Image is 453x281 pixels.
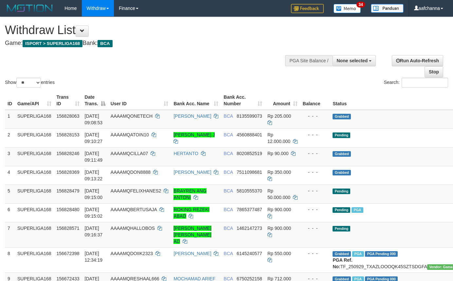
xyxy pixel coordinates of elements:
[392,55,443,66] a: Run Auto-Refresh
[303,113,328,119] div: - - -
[237,113,262,119] span: Copy 8135599073 to clipboard
[5,91,15,110] th: ID
[173,113,211,119] a: [PERSON_NAME]
[237,132,262,137] span: Copy 4560888401 to clipboard
[85,170,103,181] span: [DATE] 09:13:22
[57,151,80,156] span: 156828246
[333,114,351,119] span: Grabbed
[15,129,54,147] td: SUPERLIGA168
[356,2,365,8] span: 34
[5,147,15,166] td: 3
[85,151,103,163] span: [DATE] 09:11:49
[352,251,364,257] span: Marked by aafsoycanthlai
[111,207,157,212] span: AAAAMQBERTUSAJA
[224,170,233,175] span: BCA
[425,66,443,77] a: Stop
[267,170,291,175] span: Rp 350.000
[303,225,328,231] div: - - -
[5,110,15,129] td: 1
[85,251,103,263] span: [DATE] 12:34:19
[267,226,291,231] span: Rp 900.000
[108,91,171,110] th: User ID: activate to sort column ascending
[111,170,151,175] span: AAAAMQDON8888
[267,207,291,212] span: Rp 900.000
[303,250,328,257] div: - - -
[5,166,15,185] td: 4
[173,132,215,137] a: [PERSON_NAME] J
[57,226,80,231] span: 156828571
[111,113,153,119] span: AAAAMQONETECH
[16,78,41,88] select: Showentries
[224,132,233,137] span: BCA
[237,151,262,156] span: Copy 8020852519 to clipboard
[111,188,161,193] span: AAAAMQFELIXHANES2
[5,3,55,13] img: MOTION_logo.png
[237,188,262,193] span: Copy 5810555370 to clipboard
[173,151,198,156] a: HERTANTO
[267,113,291,119] span: Rp 205.000
[173,207,209,219] a: ROKING REZEKI ABAD
[303,169,328,175] div: - - -
[5,40,296,47] h4: Game: Bank:
[333,189,350,194] span: Pending
[23,40,82,47] span: ISPORT > SUPERLIGA168
[173,251,211,256] a: [PERSON_NAME]
[303,188,328,194] div: - - -
[285,55,332,66] div: PGA Site Balance /
[333,170,351,175] span: Grabbed
[303,206,328,213] div: - - -
[337,58,368,63] span: None selected
[57,113,80,119] span: 156828063
[300,91,330,110] th: Balance
[85,226,103,237] span: [DATE] 09:16:37
[333,151,351,157] span: Grabbed
[5,222,15,247] td: 7
[224,251,233,256] span: BCA
[57,188,80,193] span: 156828479
[57,251,80,256] span: 156672398
[98,40,112,47] span: BCA
[85,113,103,125] span: [DATE] 09:08:53
[15,203,54,222] td: SUPERLIGA168
[111,151,148,156] span: AAAAMQCILLA07
[85,207,103,219] span: [DATE] 09:15:02
[221,91,265,110] th: Bank Acc. Number: activate to sort column ascending
[371,4,404,13] img: panduan.png
[15,185,54,203] td: SUPERLIGA168
[224,207,233,212] span: BCA
[384,78,448,88] label: Search:
[5,129,15,147] td: 2
[5,185,15,203] td: 5
[402,78,448,88] input: Search:
[333,251,351,257] span: Grabbed
[57,132,80,137] span: 156828153
[224,226,233,231] span: BCA
[15,91,54,110] th: Game/API: activate to sort column ascending
[15,166,54,185] td: SUPERLIGA168
[111,251,153,256] span: AAAAMQDOIIK2323
[173,188,206,200] a: BRAYREN ANG ANTONI
[5,24,296,37] h1: Withdraw List
[5,78,55,88] label: Show entries
[333,132,350,138] span: Pending
[267,151,289,156] span: Rp 90.000
[57,207,80,212] span: 156828480
[333,55,376,66] button: None selected
[333,257,352,269] b: PGA Ref. No:
[267,132,290,144] span: Rp 12.000.000
[57,170,80,175] span: 156828369
[267,251,291,256] span: Rp 550.000
[5,247,15,272] td: 8
[237,226,262,231] span: Copy 1462147273 to clipboard
[111,132,149,137] span: AAAAMQATOIN10
[237,207,262,212] span: Copy 7865377487 to clipboard
[291,4,324,13] img: Feedback.jpg
[15,222,54,247] td: SUPERLIGA168
[15,147,54,166] td: SUPERLIGA168
[333,226,350,231] span: Pending
[224,113,233,119] span: BCA
[173,226,211,244] a: [PERSON_NAME] [PERSON_NAME] AD
[265,91,300,110] th: Amount: activate to sort column ascending
[171,91,221,110] th: Bank Acc. Name: activate to sort column ascending
[15,110,54,129] td: SUPERLIGA168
